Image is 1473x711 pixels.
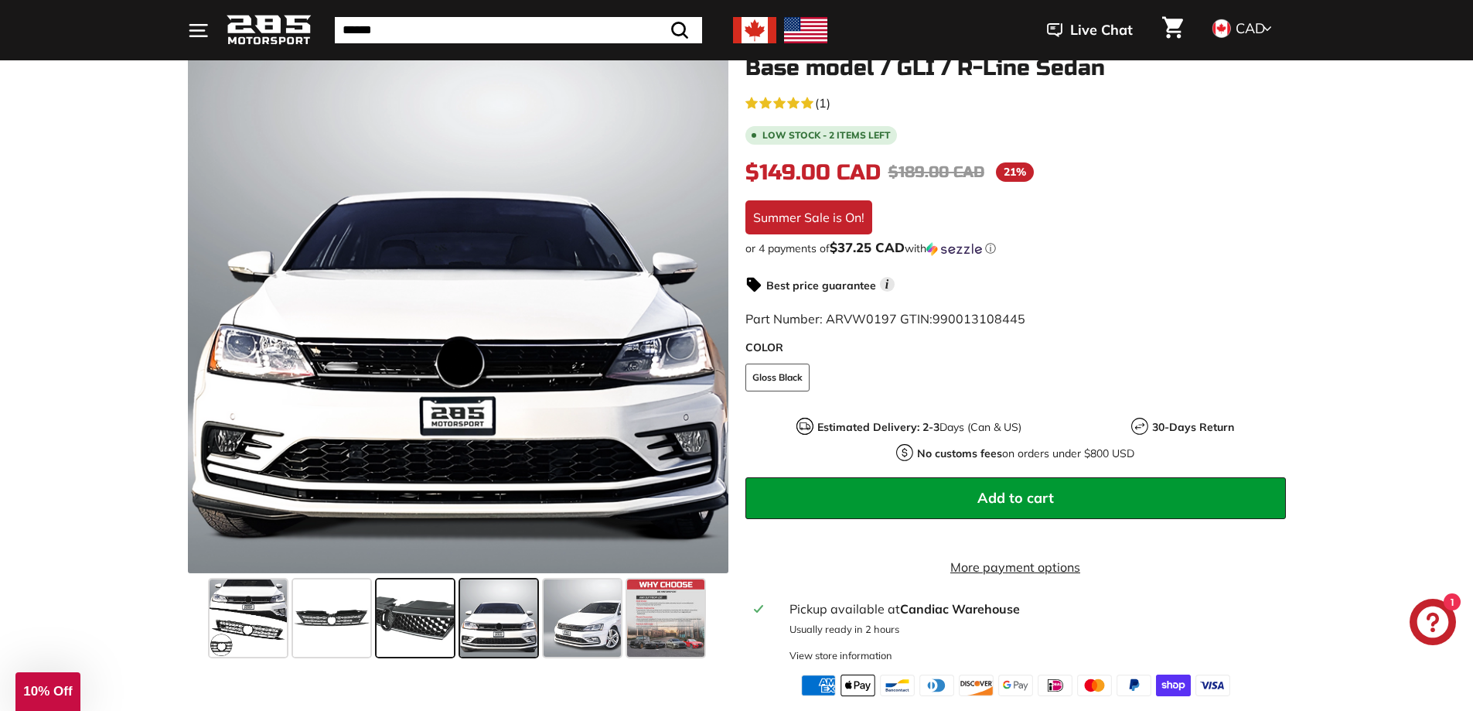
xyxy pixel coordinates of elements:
strong: Best price guarantee [766,279,876,292]
span: Add to cart [977,489,1054,507]
img: visa [1195,675,1230,696]
div: 10% Off [15,672,80,711]
span: 10% Off [23,684,72,699]
label: COLOR [745,340,1286,356]
span: CAD [1236,19,1265,37]
span: Low stock - 2 items left [762,131,891,140]
img: master [1077,675,1112,696]
input: Search [335,17,702,43]
a: 5.0 rating (1 votes) [745,92,1286,112]
strong: 30-Days Return [1152,420,1234,434]
img: apple_pay [840,675,875,696]
span: (1) [815,94,830,112]
img: paypal [1117,675,1151,696]
a: Cart [1153,4,1192,56]
img: ideal [1038,675,1072,696]
inbox-online-store-chat: Shopify online store chat [1405,599,1461,649]
img: diners_club [919,675,954,696]
div: or 4 payments of with [745,241,1286,256]
span: 990013108445 [933,311,1025,326]
div: Pickup available at [789,600,1276,618]
a: More payment options [745,558,1286,576]
strong: No customs fees [917,446,1002,460]
img: shopify_pay [1156,675,1191,696]
span: $149.00 CAD [745,159,881,186]
div: Summer Sale is On! [745,200,872,234]
h1: GLI Style Front Grille - [DATE]-[DATE] Jetta Mk6 Base model / GLI / R-Line Sedan [745,32,1286,80]
strong: Candiac Warehouse [900,601,1020,617]
span: Live Chat [1070,20,1133,40]
span: $37.25 CAD [830,239,905,255]
span: $189.00 CAD [888,162,984,182]
div: or 4 payments of$37.25 CADwithSezzle Click to learn more about Sezzle [745,241,1286,256]
img: discover [959,675,994,696]
button: Live Chat [1027,11,1153,50]
img: american_express [801,675,836,696]
img: google_pay [998,675,1033,696]
img: Logo_285_Motorsport_areodynamics_components [227,12,312,49]
p: Usually ready in 2 hours [789,622,1276,637]
img: Sezzle [926,242,982,256]
div: View store information [789,648,892,663]
span: 21% [996,162,1034,182]
strong: Estimated Delivery: 2-3 [817,420,939,434]
p: on orders under $800 USD [917,446,1134,462]
span: Part Number: ARVW0197 GTIN: [745,311,1025,326]
p: Days (Can & US) [817,419,1021,436]
img: bancontact [880,675,915,696]
span: i [880,277,895,292]
button: Add to cart [745,477,1286,519]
